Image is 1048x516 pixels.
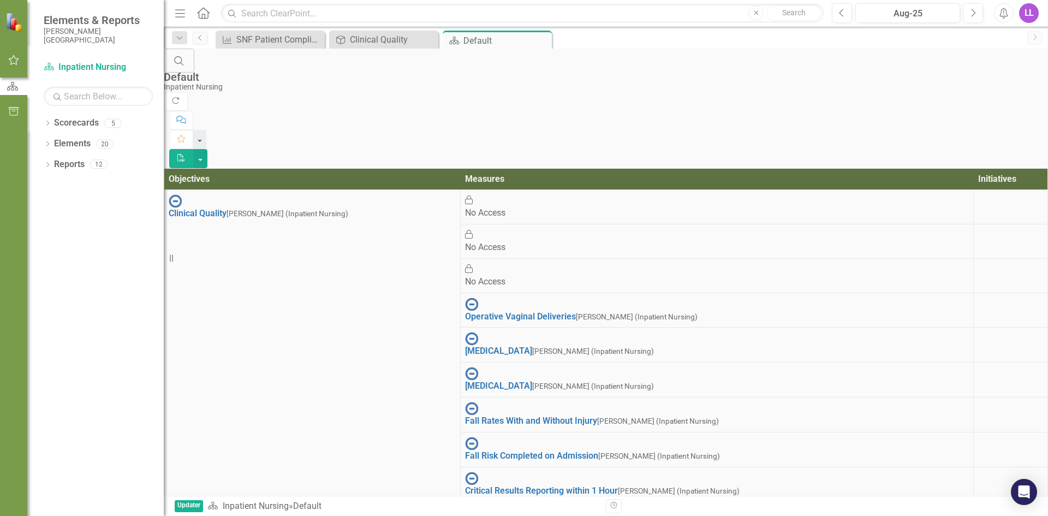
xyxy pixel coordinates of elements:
[169,208,227,218] a: Clinical Quality
[465,276,969,288] div: No Access
[221,4,824,23] input: Search ClearPoint...
[461,328,974,363] td: Double-Click to Edit Right Click for Context Menu
[465,332,478,345] img: No Information
[164,71,1043,83] div: Default
[44,61,153,74] a: Inpatient Nursing
[465,346,532,356] a: [MEDICAL_DATA]
[104,118,122,128] div: 5
[859,7,956,20] div: Aug-25
[350,33,436,46] div: Clinical Quality
[293,501,321,511] div: Default
[465,241,969,254] div: No Access
[1011,479,1037,505] div: Open Intercom Messenger
[598,452,720,460] small: [PERSON_NAME] (Inpatient Nursing)
[461,363,974,398] td: Double-Click to Edit Right Click for Context Menu
[465,472,478,485] img: No Information
[44,27,153,45] small: [PERSON_NAME][GEOGRAPHIC_DATA]
[465,381,532,391] a: [MEDICAL_DATA]
[169,194,182,207] img: No Information
[54,158,85,171] a: Reports
[978,173,1043,186] div: Initiatives
[465,298,478,311] img: No Information
[766,5,821,21] button: Search
[90,160,108,169] div: 12
[169,173,456,186] div: Objectives
[461,293,974,328] td: Double-Click to Edit Right Click for Context Menu
[1019,3,1039,23] button: LL
[5,13,25,32] img: ClearPoint Strategy
[218,33,322,46] a: SNF Patient Complications
[236,33,322,46] div: SNF Patient Complications
[465,173,969,186] div: Measures
[175,500,203,513] span: Updater
[461,398,974,432] td: Double-Click to Edit Right Click for Context Menu
[465,402,478,415] img: No Information
[461,467,974,502] td: Double-Click to Edit Right Click for Context Menu
[223,501,289,511] a: Inpatient Nursing
[465,311,576,322] a: Operative Vaginal Deliveries
[576,312,698,321] small: [PERSON_NAME] (Inpatient Nursing)
[332,33,436,46] a: Clinical Quality
[618,487,740,495] small: [PERSON_NAME] (Inpatient Nursing)
[855,3,960,23] button: Aug-25
[44,87,153,106] input: Search Below...
[782,8,806,17] span: Search
[465,437,478,450] img: No Information
[465,207,969,220] div: No Access
[532,382,654,390] small: [PERSON_NAME] (Inpatient Nursing)
[597,417,719,425] small: [PERSON_NAME] (Inpatient Nursing)
[96,139,114,149] div: 20
[463,34,549,48] div: Default
[465,367,478,380] img: No Information
[44,14,153,27] span: Elements & Reports
[532,347,654,355] small: [PERSON_NAME] (Inpatient Nursing)
[465,416,597,426] a: Fall Rates With and Without Injury
[207,500,598,513] div: »
[164,83,1043,91] div: Inpatient Nursing
[465,450,598,461] a: Fall Risk Completed on Admission
[465,485,618,496] a: Critical Results Reporting within 1 Hour
[227,209,348,218] small: [PERSON_NAME] (Inpatient Nursing)
[461,432,974,467] td: Double-Click to Edit Right Click for Context Menu
[54,117,99,129] a: Scorecards
[54,138,91,150] a: Elements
